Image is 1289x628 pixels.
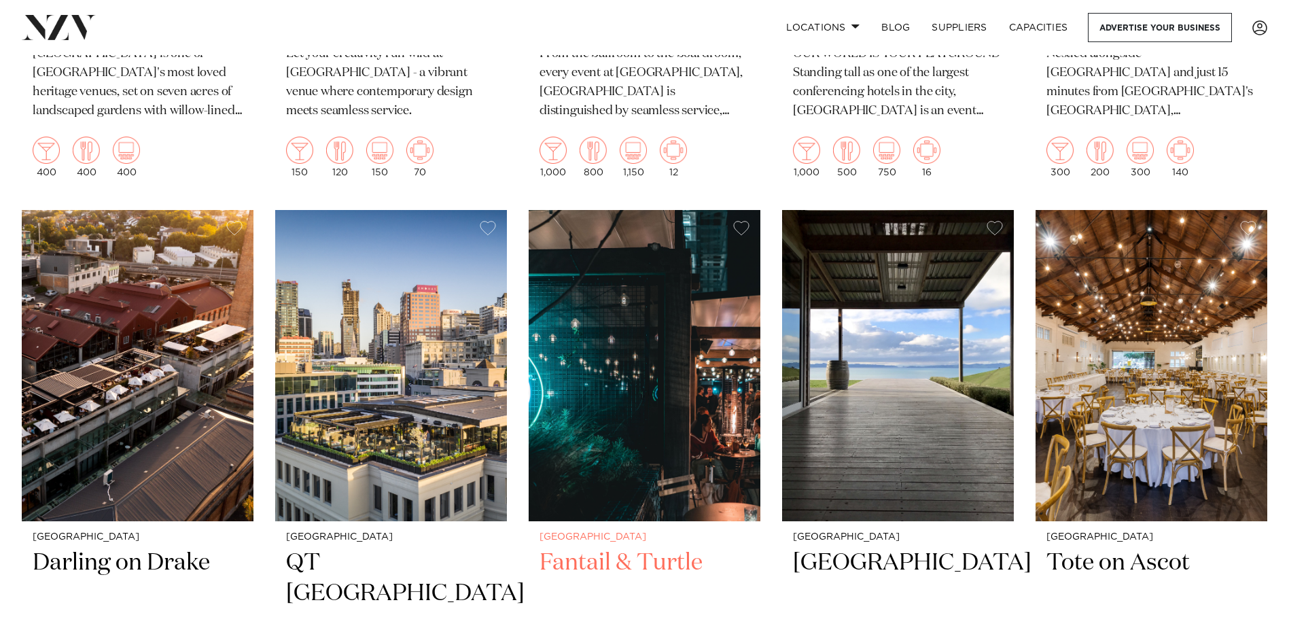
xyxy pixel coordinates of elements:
[1087,137,1114,177] div: 200
[1167,137,1194,164] img: meeting.png
[1127,137,1154,177] div: 300
[580,137,607,177] div: 800
[620,137,647,177] div: 1,150
[580,137,607,164] img: dining.png
[73,137,100,177] div: 400
[870,13,921,42] a: BLOG
[406,137,434,177] div: 70
[833,137,860,177] div: 500
[660,137,687,177] div: 12
[366,137,393,164] img: theatre.png
[366,137,393,177] div: 150
[775,13,870,42] a: Locations
[793,45,1003,121] p: OUR WORLD IS YOUR PLAYGROUND Standing tall as one of the largest conferencing hotels in the city,...
[660,137,687,164] img: meeting.png
[793,137,820,177] div: 1,000
[1046,45,1256,121] p: Nestled alongside [GEOGRAPHIC_DATA] and just 15 minutes from [GEOGRAPHIC_DATA]'s [GEOGRAPHIC_DATA...
[33,137,60,177] div: 400
[286,137,313,164] img: cocktail.png
[1046,532,1256,542] small: [GEOGRAPHIC_DATA]
[1167,137,1194,177] div: 140
[921,13,997,42] a: SUPPLIERS
[22,210,253,521] img: Aerial view of Darling on Drake
[73,137,100,164] img: dining.png
[873,137,900,164] img: theatre.png
[793,532,1003,542] small: [GEOGRAPHIC_DATA]
[540,137,567,177] div: 1,000
[873,137,900,177] div: 750
[913,137,940,177] div: 16
[1088,13,1232,42] a: Advertise your business
[326,137,353,177] div: 120
[540,45,749,121] p: From the ballroom to the boardroom, every event at [GEOGRAPHIC_DATA], [GEOGRAPHIC_DATA] is distin...
[22,15,96,39] img: nzv-logo.png
[833,137,860,164] img: dining.png
[1127,137,1154,164] img: theatre.png
[113,137,140,164] img: theatre.png
[326,137,353,164] img: dining.png
[540,137,567,164] img: cocktail.png
[620,137,647,164] img: theatre.png
[113,137,140,177] div: 400
[913,137,940,164] img: meeting.png
[1036,210,1267,521] img: Tote on Ascot event space
[286,45,496,121] p: Let your creativity run wild at [GEOGRAPHIC_DATA] - a vibrant venue where contemporary design mee...
[286,532,496,542] small: [GEOGRAPHIC_DATA]
[406,137,434,164] img: meeting.png
[1046,137,1074,164] img: cocktail.png
[998,13,1079,42] a: Capacities
[286,137,313,177] div: 150
[540,532,749,542] small: [GEOGRAPHIC_DATA]
[33,45,243,121] p: [GEOGRAPHIC_DATA] is one of [GEOGRAPHIC_DATA]'s most loved heritage venues, set on seven acres of...
[33,532,243,542] small: [GEOGRAPHIC_DATA]
[33,137,60,164] img: cocktail.png
[1087,137,1114,164] img: dining.png
[1046,137,1074,177] div: 300
[793,137,820,164] img: cocktail.png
